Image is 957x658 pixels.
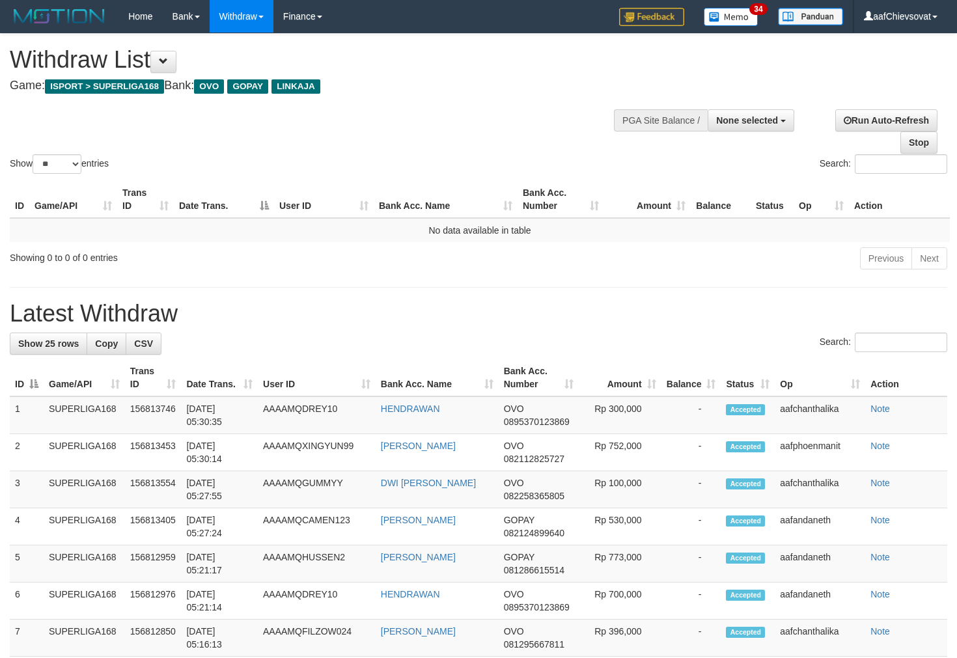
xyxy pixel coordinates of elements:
[661,508,721,545] td: -
[10,79,625,92] h4: Game: Bank:
[820,333,947,352] label: Search:
[10,47,625,73] h1: Withdraw List
[579,620,661,657] td: Rp 396,000
[504,515,534,525] span: GOPAY
[125,434,182,471] td: 156813453
[775,434,865,471] td: aafphoenmanit
[870,552,890,562] a: Note
[258,620,376,657] td: AAAAMQFILZOW024
[381,589,440,599] a: HENDRAWAN
[381,441,456,451] a: [PERSON_NAME]
[87,333,126,355] a: Copy
[504,565,564,575] span: Copy 081286615514 to clipboard
[900,131,937,154] a: Stop
[661,471,721,508] td: -
[716,115,778,126] span: None selected
[504,626,524,637] span: OVO
[44,620,125,657] td: SUPERLIGA168
[125,471,182,508] td: 156813554
[499,359,579,396] th: Bank Acc. Number: activate to sort column ascending
[849,181,950,218] th: Action
[749,3,767,15] span: 34
[721,359,775,396] th: Status: activate to sort column ascending
[775,583,865,620] td: aafandaneth
[870,441,890,451] a: Note
[10,154,109,174] label: Show entries
[661,434,721,471] td: -
[258,471,376,508] td: AAAAMQGUMMYY
[10,434,44,471] td: 2
[44,434,125,471] td: SUPERLIGA168
[911,247,947,269] a: Next
[661,545,721,583] td: -
[29,181,117,218] th: Game/API: activate to sort column ascending
[134,338,153,349] span: CSV
[691,181,751,218] th: Balance
[10,333,87,355] a: Show 25 rows
[504,602,570,612] span: Copy 0895370123869 to clipboard
[775,359,865,396] th: Op: activate to sort column ascending
[258,508,376,545] td: AAAAMQCAMEN123
[855,154,947,174] input: Search:
[227,79,268,94] span: GOPAY
[775,508,865,545] td: aafandaneth
[258,545,376,583] td: AAAAMQHUSSEN2
[10,620,44,657] td: 7
[44,583,125,620] td: SUPERLIGA168
[274,181,374,218] th: User ID: activate to sort column ascending
[125,620,182,657] td: 156812850
[381,478,476,488] a: DWI [PERSON_NAME]
[726,404,765,415] span: Accepted
[10,301,947,327] h1: Latest Withdraw
[661,583,721,620] td: -
[504,454,564,464] span: Copy 082112825727 to clipboard
[870,589,890,599] a: Note
[518,181,604,218] th: Bank Acc. Number: activate to sort column ascending
[504,417,570,427] span: Copy 0895370123869 to clipboard
[376,359,499,396] th: Bank Acc. Name: activate to sort column ascending
[726,627,765,638] span: Accepted
[10,508,44,545] td: 4
[181,620,258,657] td: [DATE] 05:16:13
[258,396,376,434] td: AAAAMQDREY10
[44,545,125,583] td: SUPERLIGA168
[381,626,456,637] a: [PERSON_NAME]
[775,396,865,434] td: aafchanthalika
[775,471,865,508] td: aafchanthalika
[726,515,765,527] span: Accepted
[865,359,947,396] th: Action
[870,626,890,637] a: Note
[604,181,691,218] th: Amount: activate to sort column ascending
[18,338,79,349] span: Show 25 rows
[174,181,274,218] th: Date Trans.: activate to sort column descending
[125,545,182,583] td: 156812959
[794,181,849,218] th: Op: activate to sort column ascending
[778,8,843,25] img: panduan.png
[661,396,721,434] td: -
[820,154,947,174] label: Search:
[10,7,109,26] img: MOTION_logo.png
[10,545,44,583] td: 5
[614,109,708,131] div: PGA Site Balance /
[271,79,320,94] span: LINKAJA
[258,583,376,620] td: AAAAMQDREY10
[10,396,44,434] td: 1
[44,508,125,545] td: SUPERLIGA168
[181,396,258,434] td: [DATE] 05:30:35
[125,583,182,620] td: 156812976
[504,441,524,451] span: OVO
[835,109,937,131] a: Run Auto-Refresh
[381,552,456,562] a: [PERSON_NAME]
[504,491,564,501] span: Copy 082258365805 to clipboard
[751,181,794,218] th: Status
[704,8,758,26] img: Button%20Memo.svg
[258,434,376,471] td: AAAAMQXINGYUN99
[374,181,518,218] th: Bank Acc. Name: activate to sort column ascending
[661,620,721,657] td: -
[10,246,389,264] div: Showing 0 to 0 of 0 entries
[579,471,661,508] td: Rp 100,000
[504,404,524,414] span: OVO
[33,154,81,174] select: Showentries
[44,471,125,508] td: SUPERLIGA168
[870,404,890,414] a: Note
